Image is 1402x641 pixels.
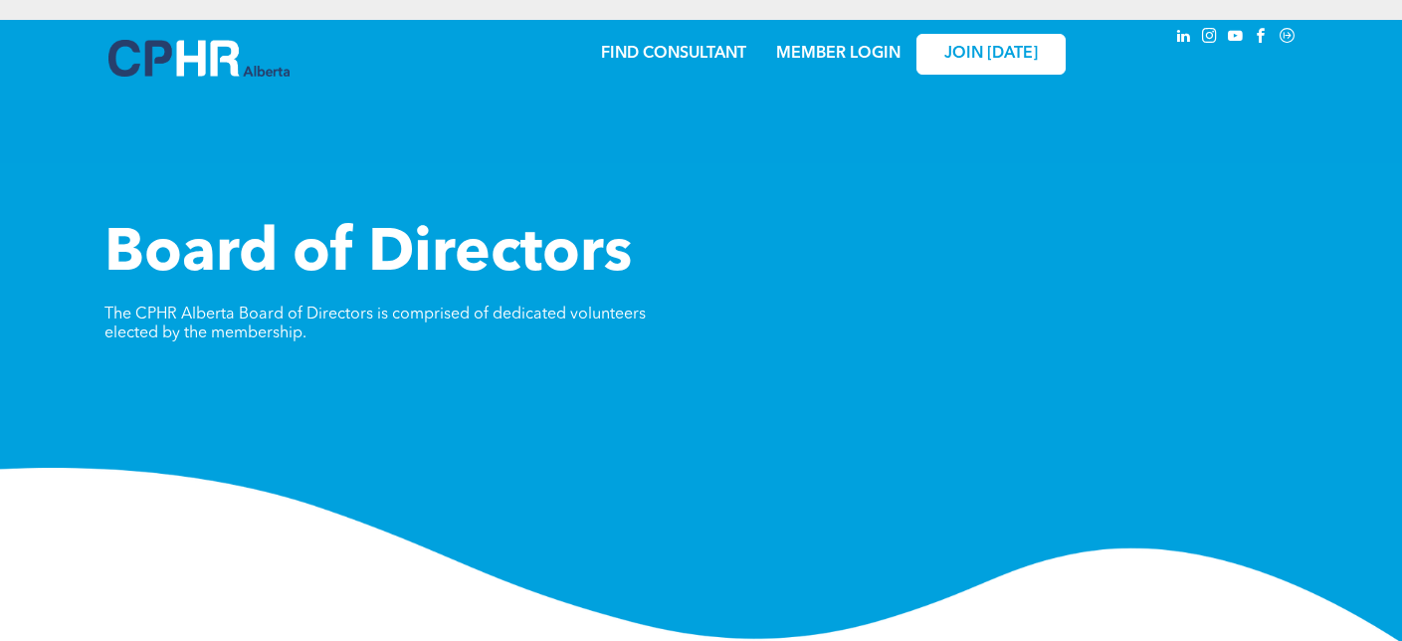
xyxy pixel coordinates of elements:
a: JOIN [DATE] [916,34,1066,75]
a: MEMBER LOGIN [776,46,901,62]
a: linkedin [1173,25,1195,52]
a: youtube [1225,25,1247,52]
span: Board of Directors [104,225,632,285]
span: JOIN [DATE] [944,45,1038,64]
a: Social network [1277,25,1299,52]
img: A blue and white logo for cp alberta [108,40,290,77]
a: facebook [1251,25,1273,52]
a: instagram [1199,25,1221,52]
a: FIND CONSULTANT [601,46,746,62]
span: The CPHR Alberta Board of Directors is comprised of dedicated volunteers elected by the membership. [104,307,646,341]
